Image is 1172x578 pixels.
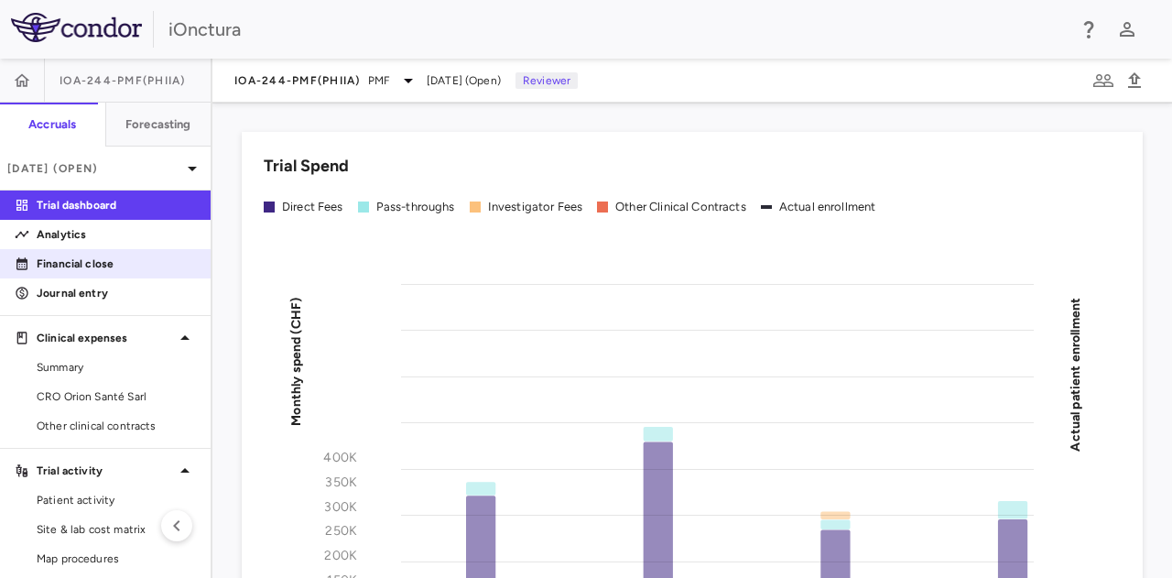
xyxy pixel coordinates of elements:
[515,72,578,89] p: Reviewer
[28,116,76,133] h6: Accruals
[37,285,196,301] p: Journal entry
[488,199,583,215] div: Investigator Fees
[376,199,455,215] div: Pass-throughs
[288,297,304,425] tspan: Monthly spend (CHF)
[324,498,357,514] tspan: 300K
[427,72,501,89] span: [DATE] (Open)
[323,449,357,464] tspan: 400K
[234,73,361,88] span: IOA-244-PMF(PhIIa)
[37,418,196,434] span: Other clinical contracts
[264,154,349,179] h6: Trial Spend
[37,521,196,538] span: Site & lab cost matrix
[37,492,196,508] span: Patient activity
[37,256,196,272] p: Financial close
[37,359,196,376] span: Summary
[37,226,196,243] p: Analytics
[282,199,343,215] div: Direct Fees
[779,199,876,215] div: Actual enrollment
[11,13,142,42] img: logo-full-SnFGN8VE.png
[37,388,196,405] span: CRO Orion Santé Sarl
[368,72,390,89] span: PMF
[325,474,357,489] tspan: 350K
[60,73,186,88] span: IOA-244-PMF(PhIIa)
[125,116,191,133] h6: Forecasting
[168,16,1066,43] div: iOnctura
[615,199,746,215] div: Other Clinical Contracts
[325,523,357,539] tspan: 250K
[37,330,174,346] p: Clinical expenses
[37,551,196,567] span: Map procedures
[1068,297,1083,451] tspan: Actual patient enrollment
[7,160,181,177] p: [DATE] (Open)
[37,463,174,479] p: Trial activity
[324,548,357,563] tspan: 200K
[37,197,196,213] p: Trial dashboard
